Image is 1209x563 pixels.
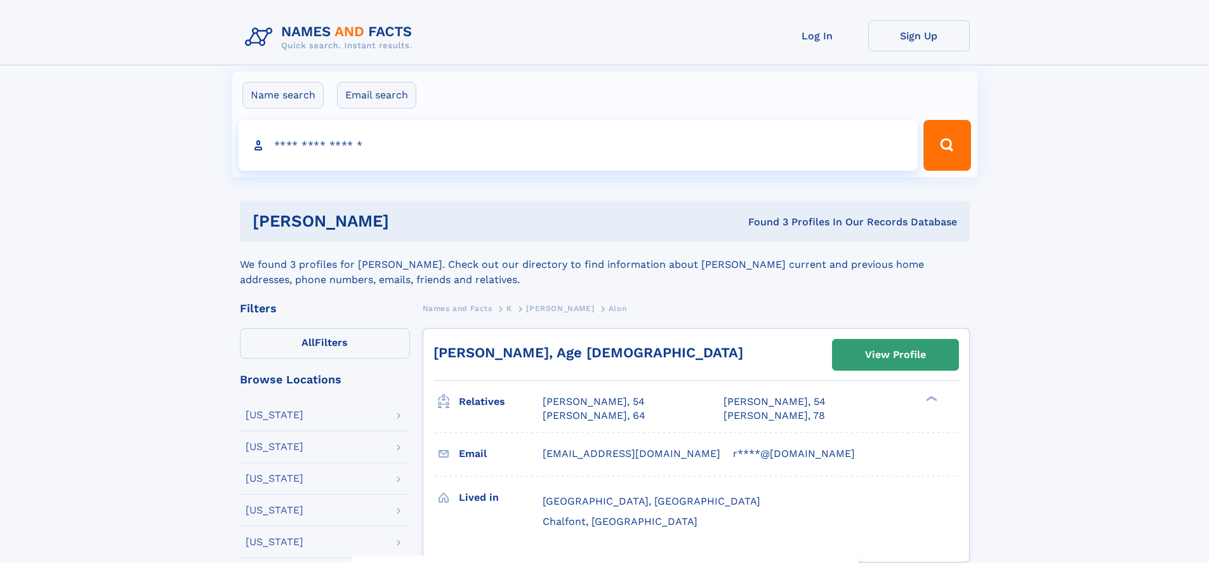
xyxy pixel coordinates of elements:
[923,120,970,171] button: Search Button
[723,395,826,409] a: [PERSON_NAME], 54
[459,443,543,465] h3: Email
[526,304,594,313] span: [PERSON_NAME]
[246,505,303,515] div: [US_STATE]
[246,442,303,452] div: [US_STATE]
[253,213,569,229] h1: [PERSON_NAME]
[923,395,938,403] div: ❯
[543,395,645,409] a: [PERSON_NAME], 54
[865,340,926,369] div: View Profile
[868,20,970,51] a: Sign Up
[240,303,410,314] div: Filters
[767,20,868,51] a: Log In
[301,336,315,348] span: All
[833,340,958,370] a: View Profile
[433,345,743,361] a: [PERSON_NAME], Age [DEMOGRAPHIC_DATA]
[242,82,324,109] label: Name search
[609,304,626,313] span: Alon
[240,20,423,55] img: Logo Names and Facts
[239,120,918,171] input: search input
[423,300,492,316] a: Names and Facts
[543,515,697,527] span: Chalfont, [GEOGRAPHIC_DATA]
[543,409,645,423] a: [PERSON_NAME], 64
[246,537,303,547] div: [US_STATE]
[240,242,970,288] div: We found 3 profiles for [PERSON_NAME]. Check out our directory to find information about [PERSON_...
[459,487,543,508] h3: Lived in
[246,474,303,484] div: [US_STATE]
[506,300,512,316] a: K
[723,409,825,423] a: [PERSON_NAME], 78
[543,495,760,507] span: [GEOGRAPHIC_DATA], [GEOGRAPHIC_DATA]
[240,328,410,359] label: Filters
[506,304,512,313] span: K
[240,374,410,385] div: Browse Locations
[569,215,957,229] div: Found 3 Profiles In Our Records Database
[543,447,720,460] span: [EMAIL_ADDRESS][DOMAIN_NAME]
[337,82,416,109] label: Email search
[459,391,543,413] h3: Relatives
[526,300,594,316] a: [PERSON_NAME]
[246,410,303,420] div: [US_STATE]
